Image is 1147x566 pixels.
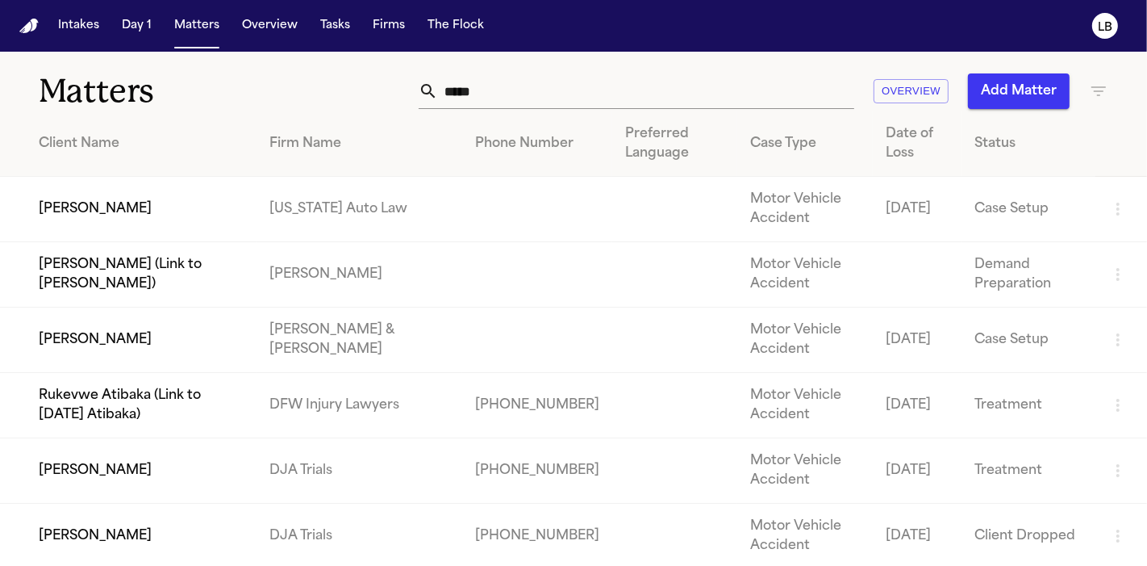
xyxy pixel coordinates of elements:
td: DJA Trials [257,438,463,504]
button: Add Matter [968,73,1070,109]
h1: Matters [39,71,333,111]
a: Home [19,19,39,34]
td: [PERSON_NAME] & [PERSON_NAME] [257,308,463,373]
button: Firms [366,11,411,40]
td: Motor Vehicle Accident [737,308,873,373]
td: Treatment [961,438,1095,504]
td: Motor Vehicle Accident [737,438,873,504]
td: Treatment [961,373,1095,438]
button: Day 1 [115,11,158,40]
td: Motor Vehicle Accident [737,177,873,242]
td: [DATE] [873,177,961,242]
td: Demand Preparation [961,242,1095,308]
td: [PERSON_NAME] [257,242,463,308]
td: Motor Vehicle Accident [737,242,873,308]
td: DFW Injury Lawyers [257,373,463,438]
td: [PHONE_NUMBER] [462,373,612,438]
button: Tasks [314,11,357,40]
div: Case Type [750,134,860,153]
button: The Flock [421,11,490,40]
td: Motor Vehicle Accident [737,373,873,438]
td: Case Setup [961,308,1095,373]
td: Case Setup [961,177,1095,242]
div: Client Name [39,134,244,153]
td: [DATE] [873,438,961,504]
div: Status [974,134,1082,153]
button: Overview [874,79,949,104]
button: Overview [236,11,304,40]
button: Matters [168,11,226,40]
td: [DATE] [873,308,961,373]
div: Firm Name [269,134,450,153]
div: Phone Number [475,134,599,153]
button: Intakes [52,11,106,40]
td: [US_STATE] Auto Law [257,177,463,242]
img: Finch Logo [19,19,39,34]
div: Preferred Language [625,124,724,163]
td: [PHONE_NUMBER] [462,438,612,504]
td: [DATE] [873,373,961,438]
div: Date of Loss [886,124,949,163]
